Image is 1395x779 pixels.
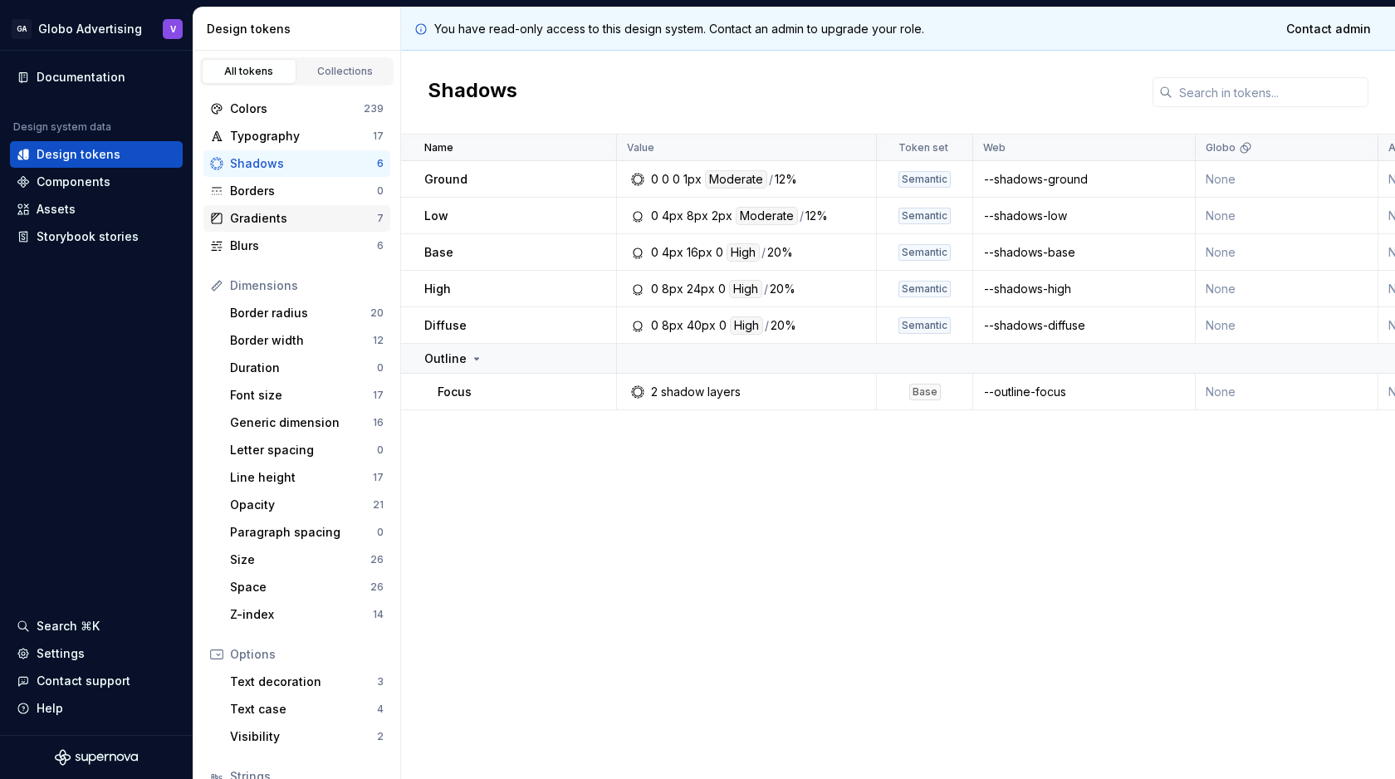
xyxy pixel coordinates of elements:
div: Moderate [736,207,798,225]
button: Contact support [10,668,183,694]
a: Typography17 [203,123,390,149]
div: 40px [687,316,716,335]
p: You have read-only access to this design system. Contact an admin to upgrade your role. [434,21,924,37]
div: 3 [377,675,384,688]
div: 8px [662,280,683,298]
div: 8px [687,207,708,225]
span: Contact admin [1286,21,1371,37]
div: 8px [662,316,683,335]
div: Border radius [230,305,370,321]
div: 2 shadow layers [651,384,741,400]
div: --shadows-diffuse [974,317,1194,334]
div: V [170,22,176,36]
div: Generic dimension [230,414,373,431]
div: 4px [662,243,683,262]
div: High [727,243,760,262]
div: 0 [719,316,727,335]
input: Search in tokens... [1172,77,1368,107]
div: / [764,280,768,298]
a: Colors239 [203,96,390,122]
div: 0 [651,170,658,189]
div: 24px [687,280,715,298]
div: Contact support [37,673,130,689]
div: Documentation [37,69,125,86]
div: Semantic [898,281,951,297]
div: 0 [651,316,658,335]
div: 0 [377,361,384,375]
p: High [424,281,451,297]
div: 20% [767,243,793,262]
div: 7 [377,212,384,225]
h2: Shadows [428,77,517,107]
div: 0 [651,207,658,225]
div: Assets [37,201,76,218]
div: 16px [687,243,712,262]
div: / [800,207,804,225]
div: --shadows-base [974,244,1194,261]
p: Ground [424,171,467,188]
div: Design tokens [207,21,394,37]
a: Text decoration3 [223,669,390,695]
div: --shadows-ground [974,171,1194,188]
a: Size26 [223,546,390,573]
div: High [729,280,762,298]
div: Options [230,646,384,663]
p: Base [424,244,453,261]
div: 20% [770,280,795,298]
a: Shadows6 [203,150,390,177]
div: Gradients [230,210,377,227]
a: Letter spacing0 [223,437,390,463]
div: Storybook stories [37,228,139,245]
div: 17 [373,389,384,402]
div: 2px [712,207,732,225]
div: Dimensions [230,277,384,294]
div: Design tokens [37,146,120,163]
div: Settings [37,645,85,662]
td: None [1196,161,1378,198]
div: 26 [370,553,384,566]
div: 6 [377,239,384,252]
div: Shadows [230,155,377,172]
div: --shadows-high [974,281,1194,297]
div: Line height [230,469,373,486]
div: 239 [364,102,384,115]
div: 20 [370,306,384,320]
a: Storybook stories [10,223,183,250]
div: Typography [230,128,373,145]
a: Gradients7 [203,205,390,232]
button: Search ⌘K [10,613,183,639]
div: 0 [662,170,669,189]
td: None [1196,234,1378,271]
div: Base [909,384,941,400]
div: Help [37,700,63,717]
div: Semantic [898,208,951,224]
div: Z-index [230,606,373,623]
div: Blurs [230,238,377,254]
td: None [1196,271,1378,307]
div: Semantic [898,244,951,261]
div: 16 [373,416,384,429]
div: Search ⌘K [37,618,100,634]
div: Colors [230,100,364,117]
div: Letter spacing [230,442,377,458]
div: 0 [673,170,680,189]
div: 0 [651,243,658,262]
button: Help [10,695,183,722]
a: Assets [10,196,183,223]
div: Font size [230,387,373,404]
a: Space26 [223,574,390,600]
a: Generic dimension16 [223,409,390,436]
div: Duration [230,360,377,376]
div: GA [12,19,32,39]
div: --outline-focus [974,384,1194,400]
div: Text case [230,701,377,718]
a: Paragraph spacing0 [223,519,390,546]
div: 6 [377,157,384,170]
a: Font size17 [223,382,390,409]
p: Value [627,141,654,154]
div: 0 [651,280,658,298]
a: Border radius20 [223,300,390,326]
a: Borders0 [203,178,390,204]
a: Line height17 [223,464,390,491]
td: None [1196,198,1378,234]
